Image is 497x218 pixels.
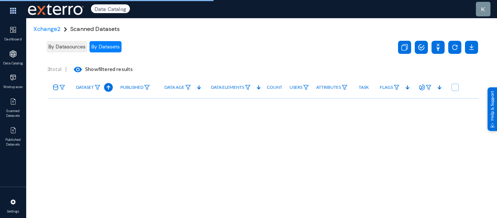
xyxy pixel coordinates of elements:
[481,5,485,13] div: k
[376,81,403,94] a: Flags
[9,127,17,134] img: icon-published.svg
[1,138,25,147] span: Published Datasets
[48,43,86,50] span: By Datasources
[47,41,87,52] button: By Datasources
[1,85,25,90] span: Workspaces
[313,81,351,94] a: Attributes
[245,85,251,90] img: icon-filter.svg
[490,123,495,127] img: help_support.svg
[117,81,154,94] a: Published
[9,50,17,58] img: icon-applications.svg
[267,85,282,90] span: Count
[481,5,485,12] span: k
[185,85,191,90] img: icon-filter.svg
[1,37,25,42] span: Dashboard
[91,43,120,50] span: By Datasets
[120,85,143,90] span: Published
[9,26,17,33] img: icon-dashboard.svg
[72,81,104,94] a: Dataset
[161,81,195,94] a: Data Age
[488,87,497,131] div: Help & Support
[28,4,84,15] img: exterro-work-mark.svg
[76,85,94,90] span: Dataset
[290,85,302,90] span: Users
[9,198,17,206] img: icon-settings.svg
[90,41,122,52] button: By Datasets
[144,85,150,90] img: icon-filter.svg
[355,81,373,94] a: Task
[47,66,65,72] span: total
[380,85,393,90] span: Flags
[286,81,313,94] a: Users
[70,25,120,33] span: Scanned Datasets
[26,2,83,17] span: Exterro
[359,85,369,90] span: Task
[426,85,432,90] img: icon-filter.svg
[1,209,25,214] span: Settings
[65,66,67,72] span: |
[1,61,25,66] span: Data Catalog
[9,74,17,81] img: icon-workspace.svg
[67,66,133,72] span: Show filtered results
[2,3,24,19] img: app launcher
[47,66,50,72] b: 3
[164,85,184,90] span: Data Age
[9,98,17,105] img: icon-published.svg
[303,85,309,90] img: icon-filter.svg
[1,109,25,119] span: Scanned Datasets
[211,85,244,90] span: Data Elements
[59,85,65,90] img: icon-filter.svg
[73,65,82,74] mat-icon: visibility
[316,85,341,90] span: Attributes
[342,85,347,90] img: icon-filter.svg
[95,85,100,90] img: icon-filter.svg
[33,25,60,33] a: Xchange2
[394,85,399,90] img: icon-filter.svg
[91,4,130,13] span: Data Catalog
[207,81,254,94] a: Data Elements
